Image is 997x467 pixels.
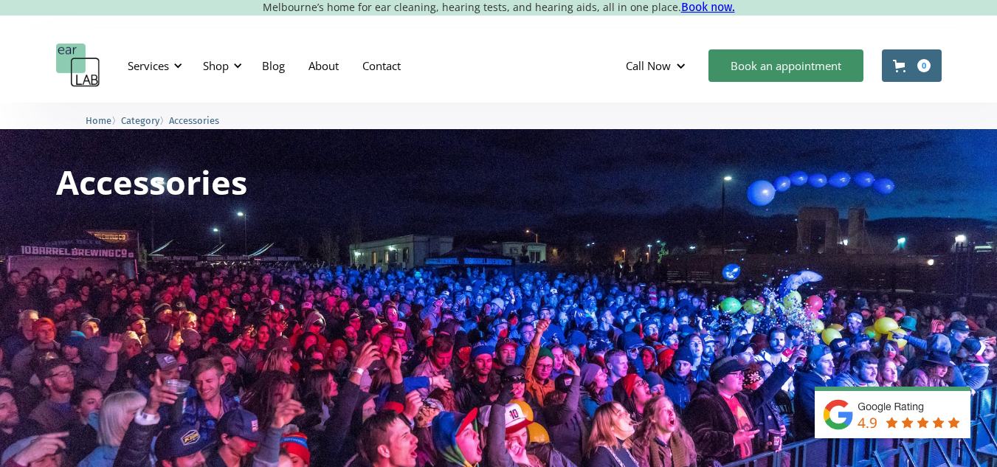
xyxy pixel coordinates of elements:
a: Blog [250,44,297,87]
div: Shop [203,58,229,73]
li: 〉 [86,113,121,128]
div: Call Now [626,58,671,73]
div: 0 [917,59,931,72]
a: Home [86,113,111,127]
a: About [297,44,351,87]
div: Call Now [614,44,701,88]
div: Services [119,44,187,88]
div: Services [128,58,169,73]
a: Book an appointment [708,49,863,82]
span: Home [86,115,111,126]
h1: Accessories [56,165,247,198]
a: Category [121,113,159,127]
a: Accessories [169,113,219,127]
span: Accessories [169,115,219,126]
a: Contact [351,44,413,87]
li: 〉 [121,113,169,128]
a: Open cart [882,49,942,82]
div: Shop [194,44,246,88]
a: home [56,44,100,88]
span: Category [121,115,159,126]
